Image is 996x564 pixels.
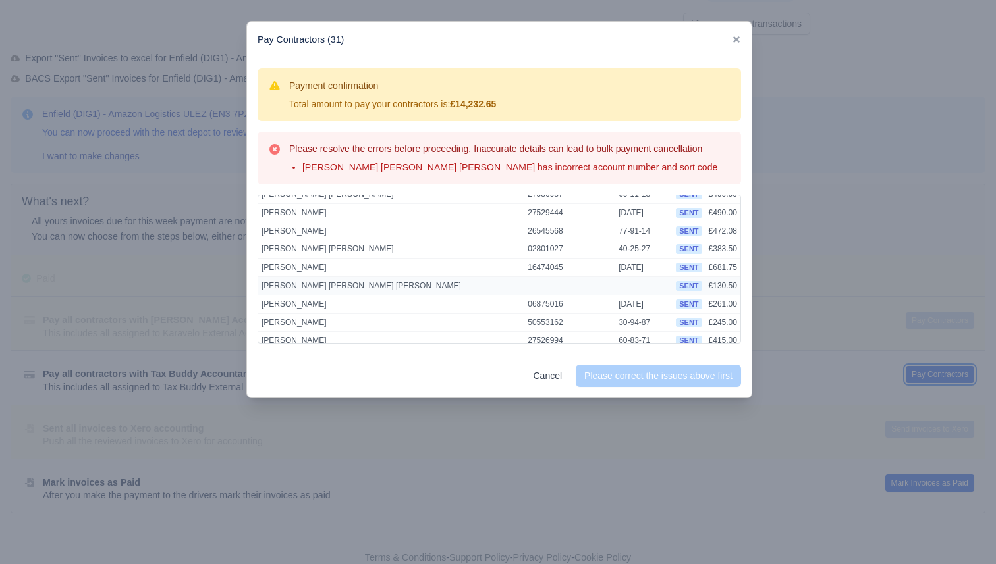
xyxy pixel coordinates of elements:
td: 02801027 [524,240,615,259]
td: 77-91-14 [615,222,673,240]
td: [PERSON_NAME] [258,259,524,277]
td: [PERSON_NAME] [258,313,524,332]
li: [PERSON_NAME] [PERSON_NAME] [PERSON_NAME] has incorrect account number and sort code [302,161,717,174]
td: £681.75 [705,259,740,277]
span: sent [676,336,702,346]
td: 26545568 [524,222,615,240]
td: [PERSON_NAME] [258,203,524,222]
h3: Please resolve the errors before proceeding. Inaccurate details can lead to bulk payment cancella... [289,142,717,155]
strong: £14,232.65 [450,99,496,109]
td: [DATE] [615,295,673,313]
td: 06875016 [524,295,615,313]
td: [PERSON_NAME] [PERSON_NAME] [PERSON_NAME] [258,276,524,295]
span: sent [676,281,702,291]
span: sent [676,318,702,328]
iframe: Chat Widget [930,501,996,564]
td: 40-25-27 [615,240,673,259]
td: [PERSON_NAME] [258,295,524,313]
button: Please correct the issues above first [576,365,741,387]
td: [PERSON_NAME] [PERSON_NAME] [258,240,524,259]
td: £383.50 [705,240,740,259]
h3: Payment confirmation [289,79,496,92]
td: 30-94-87 [615,313,673,332]
td: 27526994 [524,332,615,350]
span: sent [676,208,702,218]
span: sent [676,226,702,236]
td: 50553162 [524,313,615,332]
span: sent [676,244,702,254]
a: Cancel [525,365,571,387]
td: [DATE] [615,203,673,222]
td: £415.00 [705,332,740,350]
td: [PERSON_NAME] [258,222,524,240]
div: Pay Contractors (31) [247,22,752,58]
td: £261.00 [705,295,740,313]
div: Total amount to pay your contractors is: [289,97,496,111]
td: 27529444 [524,203,615,222]
td: £490.00 [705,203,740,222]
td: 16474045 [524,259,615,277]
span: sent [676,263,702,272]
td: £130.50 [705,276,740,295]
td: [PERSON_NAME] [258,332,524,350]
td: £245.00 [705,313,740,332]
td: [DATE] [615,259,673,277]
span: sent [676,299,702,309]
td: £472.08 [705,222,740,240]
td: 60-83-71 [615,332,673,350]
